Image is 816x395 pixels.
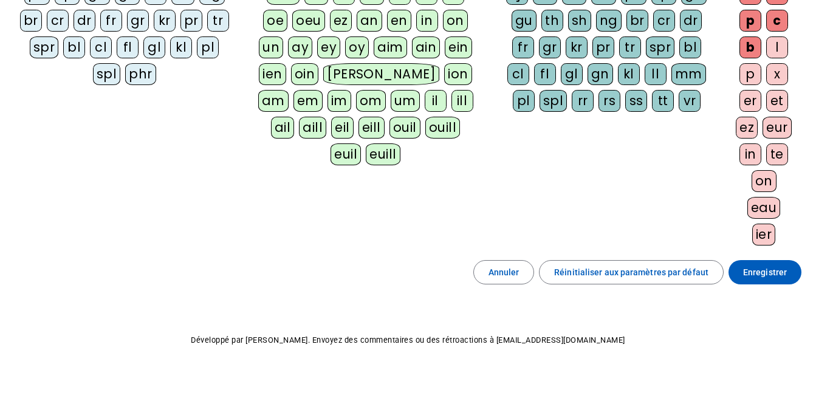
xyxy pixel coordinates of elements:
[366,143,400,165] div: euill
[507,63,529,85] div: cl
[197,36,219,58] div: pl
[766,36,788,58] div: l
[592,36,614,58] div: pr
[412,36,441,58] div: ain
[263,10,287,32] div: oe
[588,63,613,85] div: gn
[357,10,382,32] div: an
[258,90,289,112] div: am
[739,36,761,58] div: b
[389,117,420,139] div: ouil
[425,117,460,139] div: ouill
[619,36,641,58] div: tr
[566,36,588,58] div: kr
[671,63,706,85] div: mm
[539,36,561,58] div: gr
[143,36,165,58] div: gl
[646,36,675,58] div: spr
[763,117,792,139] div: eur
[766,10,788,32] div: c
[444,63,472,85] div: ion
[331,143,361,165] div: euil
[512,10,537,32] div: gu
[618,63,640,85] div: kl
[125,63,156,85] div: phr
[541,10,563,32] div: th
[766,143,788,165] div: te
[739,10,761,32] div: p
[766,90,788,112] div: et
[489,265,519,280] span: Annuler
[645,63,667,85] div: ll
[323,63,439,85] div: [PERSON_NAME]
[170,36,192,58] div: kl
[180,10,202,32] div: pr
[299,117,326,139] div: aill
[598,90,620,112] div: rs
[752,170,777,192] div: on
[540,90,567,112] div: spl
[74,10,95,32] div: dr
[30,36,59,58] div: spr
[331,117,354,139] div: eil
[291,63,319,85] div: oin
[20,10,42,32] div: br
[117,36,139,58] div: fl
[652,90,674,112] div: tt
[554,265,708,280] span: Réinitialiser aux paramètres par défaut
[93,63,121,85] div: spl
[271,117,295,139] div: ail
[259,63,286,85] div: ien
[90,36,112,58] div: cl
[512,36,534,58] div: fr
[47,10,69,32] div: cr
[473,260,535,284] button: Annuler
[317,36,340,58] div: ey
[625,90,647,112] div: ss
[358,117,385,139] div: eill
[345,36,369,58] div: oy
[100,10,122,32] div: fr
[513,90,535,112] div: pl
[387,10,411,32] div: en
[561,63,583,85] div: gl
[679,36,701,58] div: bl
[416,10,438,32] div: in
[679,90,701,112] div: vr
[743,265,787,280] span: Enregistrer
[330,10,352,32] div: ez
[766,63,788,85] div: x
[729,260,801,284] button: Enregistrer
[736,117,758,139] div: ez
[327,90,351,112] div: im
[680,10,702,32] div: dr
[626,10,648,32] div: br
[739,63,761,85] div: p
[391,90,420,112] div: um
[747,197,781,219] div: eau
[445,36,472,58] div: ein
[739,90,761,112] div: er
[596,10,622,32] div: ng
[539,260,724,284] button: Réinitialiser aux paramètres par défaut
[259,36,283,58] div: un
[356,90,386,112] div: om
[572,90,594,112] div: rr
[739,143,761,165] div: in
[10,333,806,348] p: Développé par [PERSON_NAME]. Envoyez des commentaires ou des rétroactions à [EMAIL_ADDRESS][DOMAI...
[207,10,229,32] div: tr
[154,10,176,32] div: kr
[288,36,312,58] div: ay
[292,10,325,32] div: oeu
[568,10,591,32] div: sh
[653,10,675,32] div: cr
[451,90,473,112] div: ill
[425,90,447,112] div: il
[534,63,556,85] div: fl
[374,36,407,58] div: aim
[752,224,776,246] div: ier
[293,90,323,112] div: em
[63,36,85,58] div: bl
[443,10,468,32] div: on
[127,10,149,32] div: gr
